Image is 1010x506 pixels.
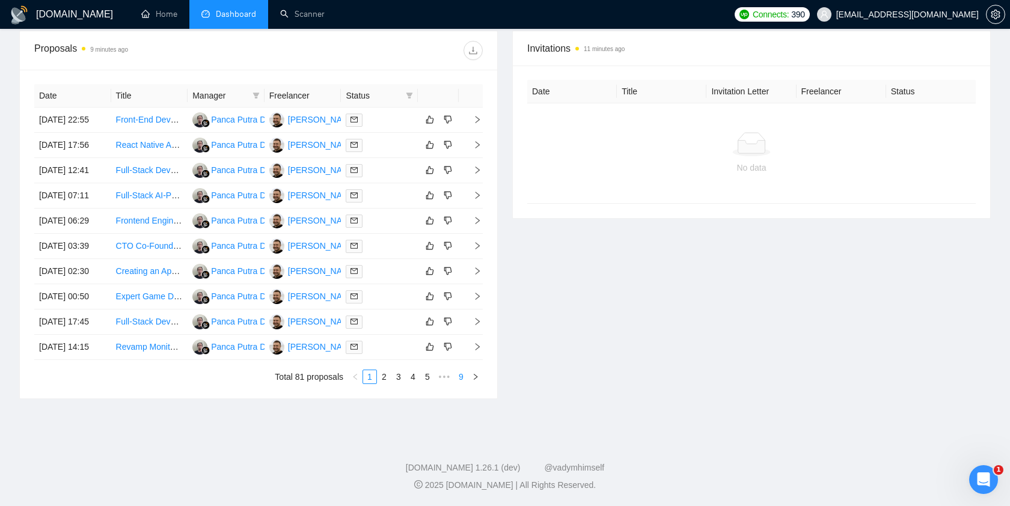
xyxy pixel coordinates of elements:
[426,317,434,326] span: like
[378,370,391,383] a: 2
[116,317,352,326] a: Full-Stack Developer (.NET + Angular) – SaaS Web Application
[269,240,357,250] a: MK[PERSON_NAME]
[426,140,434,150] span: like
[288,315,357,328] div: [PERSON_NAME]
[350,293,358,300] span: mail
[423,289,437,303] button: like
[211,214,293,227] div: Panca Putra Dwi Estri
[192,316,293,326] a: PPPanca Putra Dwi Estri
[464,317,482,326] span: right
[34,284,111,309] td: [DATE] 00:50
[269,163,284,178] img: MK
[275,370,343,384] li: Total 81 proposals
[269,190,357,200] a: MK[PERSON_NAME]
[441,138,455,152] button: dislike
[201,270,210,279] img: gigradar-bm.png
[90,46,128,53] time: 9 minutes ago
[350,242,358,249] span: mail
[269,316,357,326] a: MK[PERSON_NAME]
[464,343,482,351] span: right
[269,266,357,275] a: MK[PERSON_NAME]
[444,140,452,150] span: dislike
[111,309,188,335] td: Full-Stack Developer (.NET + Angular) – SaaS Web Application
[192,215,293,225] a: PPPanca Putra Dwi Estri
[116,241,338,251] a: CTO Co-Founder Needed for AI Learning App Development
[192,341,293,351] a: PPPanca Putra Dwi Estri
[10,479,1000,492] div: 2025 [DOMAIN_NAME] | All Rights Reserved.
[269,289,284,304] img: MK
[288,189,357,202] div: [PERSON_NAME]
[34,84,111,108] th: Date
[192,264,207,279] img: PP
[211,290,293,303] div: Panca Putra Dwi Estri
[116,291,338,301] a: Expert Game Developer Needed for Mobile AR/VR Projects
[468,370,483,384] li: Next Page
[537,161,966,174] div: No data
[464,242,482,250] span: right
[192,112,207,127] img: PP
[544,463,604,472] a: @vadymhimself
[791,8,804,21] span: 390
[34,234,111,259] td: [DATE] 03:39
[441,314,455,329] button: dislike
[441,239,455,253] button: dislike
[201,321,210,329] img: gigradar-bm.png
[426,342,434,352] span: like
[426,115,434,124] span: like
[423,213,437,228] button: like
[346,89,401,102] span: Status
[269,139,357,149] a: MK[PERSON_NAME]
[527,41,976,56] span: Invitations
[350,116,358,123] span: mail
[464,292,482,300] span: right
[201,296,210,304] img: gigradar-bm.png
[472,373,479,380] span: right
[441,213,455,228] button: dislike
[201,119,210,127] img: gigradar-bm.png
[350,267,358,275] span: mail
[444,165,452,175] span: dislike
[192,266,293,275] a: PPPanca Putra Dwi Estri
[406,463,521,472] a: [DOMAIN_NAME] 1.26.1 (dev)
[288,138,357,151] div: [PERSON_NAME]
[201,144,210,153] img: gigradar-bm.png
[797,80,886,103] th: Freelancer
[211,239,293,252] div: Panca Putra Dwi Estri
[250,87,262,105] span: filter
[116,115,388,124] a: Front-End Developer for iOS Mobile App & Web Portal (10-Week Project)
[34,209,111,234] td: [DATE] 06:29
[363,370,376,383] a: 1
[464,141,482,149] span: right
[348,370,363,384] button: left
[111,183,188,209] td: Full-Stack AI-Powered Web Application with Chatbot Integration
[426,266,434,276] span: like
[288,163,357,177] div: [PERSON_NAME]
[269,264,284,279] img: MK
[111,209,188,234] td: Frontend Engineer Needed for Real Estate Platform Development
[444,216,452,225] span: dislike
[421,370,434,383] a: 5
[444,115,452,124] span: dislike
[423,239,437,253] button: like
[423,188,437,203] button: like
[116,191,353,200] a: Full-Stack AI-Powered Web Application with Chatbot Integration
[444,241,452,251] span: dislike
[617,80,706,103] th: Title
[265,84,341,108] th: Freelancer
[269,291,357,300] a: MK[PERSON_NAME]
[441,289,455,303] button: dislike
[201,220,210,228] img: gigradar-bm.png
[406,370,420,384] li: 4
[969,465,998,494] iframe: Intercom live chat
[444,317,452,326] span: dislike
[192,314,207,329] img: PP
[350,192,358,199] span: mail
[348,370,363,384] li: Previous Page
[986,10,1005,19] a: setting
[111,234,188,259] td: CTO Co-Founder Needed for AI Learning App Development
[192,190,293,200] a: PPPanca Putra Dwi Estri
[288,113,357,126] div: [PERSON_NAME]
[288,290,357,303] div: [PERSON_NAME]
[192,138,207,153] img: PP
